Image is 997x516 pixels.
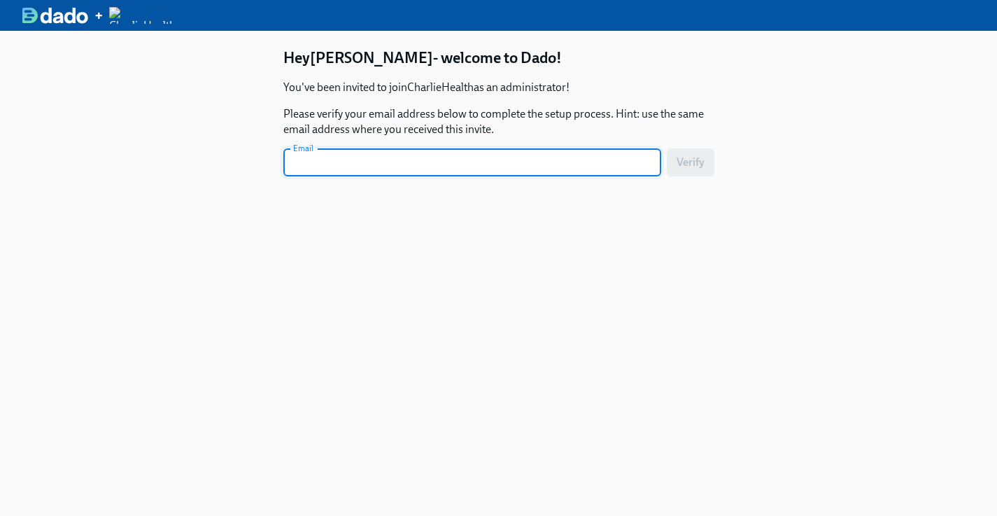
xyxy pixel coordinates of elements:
[94,7,104,24] div: +
[283,80,714,95] p: You've been invited to join CharlieHealth as an administrator!
[283,48,714,69] h4: Hey [PERSON_NAME] - welcome to Dado!
[283,106,714,137] p: Please verify your email address below to complete the setup process. Hint: use the same email ad...
[22,7,88,24] img: dado
[109,7,176,24] img: CharlieHealth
